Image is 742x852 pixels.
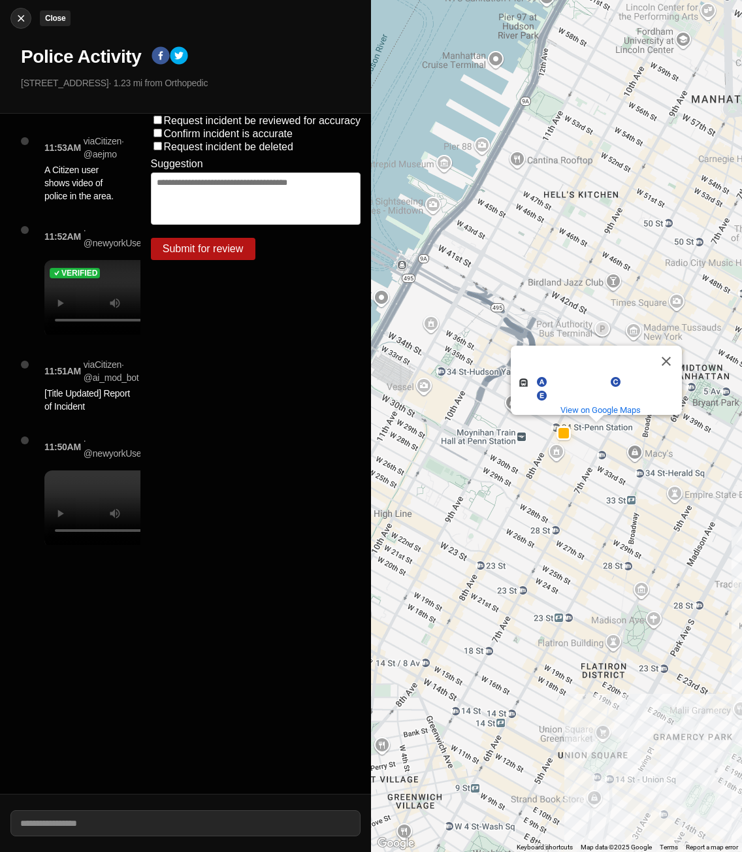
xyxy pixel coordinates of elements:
[44,141,81,154] p: 11:53AM
[170,46,188,67] button: twitter
[84,358,139,384] p: via Citizen · @ ai_mod_bot
[611,377,621,387] img: C Line
[164,128,293,139] label: Confirm incident is accurate
[374,835,417,852] a: Open this area in Google Maps (opens a new window)
[537,377,547,387] img: A Line
[534,356,636,367] span: 34 [GEOGRAPHIC_DATA]
[519,378,528,387] img: Subway
[52,269,61,278] img: check
[651,346,682,377] button: Close
[44,440,81,453] p: 11:50AM
[151,158,203,170] label: Suggestion
[164,141,293,152] label: Request incident be deleted
[44,387,138,413] p: [Title Updated] Report of Incident
[151,238,255,260] button: Submit for review
[84,135,124,161] p: via Citizen · @ aejmo
[14,12,27,25] img: cancel
[560,405,641,415] a: View on Google Maps
[537,391,547,401] img: E Line
[44,163,124,203] p: A Citizen user shows video of police in the area.
[10,8,31,29] button: cancelClose
[517,843,573,852] button: Keyboard shortcuts
[44,365,81,378] p: 11:51AM
[374,835,417,852] img: Google
[21,76,361,90] p: [STREET_ADDRESS] · 1.23 mi from Orthopedic
[164,115,361,126] label: Request incident be reviewed for accuracy
[152,46,170,67] button: facebook
[61,268,97,278] h5: Verified
[84,434,193,460] p: · @newyorkUser1764905006
[84,223,193,250] p: · @newyorkUser1764905006
[44,230,81,243] p: 11:52AM
[21,45,141,69] h1: Police Activity
[581,844,652,851] span: Map data ©2025 Google
[660,844,678,851] a: Terms (opens in new tab)
[511,346,682,415] div: 34 St-Penn Station
[45,14,65,23] small: Close
[686,844,738,851] a: Report a map error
